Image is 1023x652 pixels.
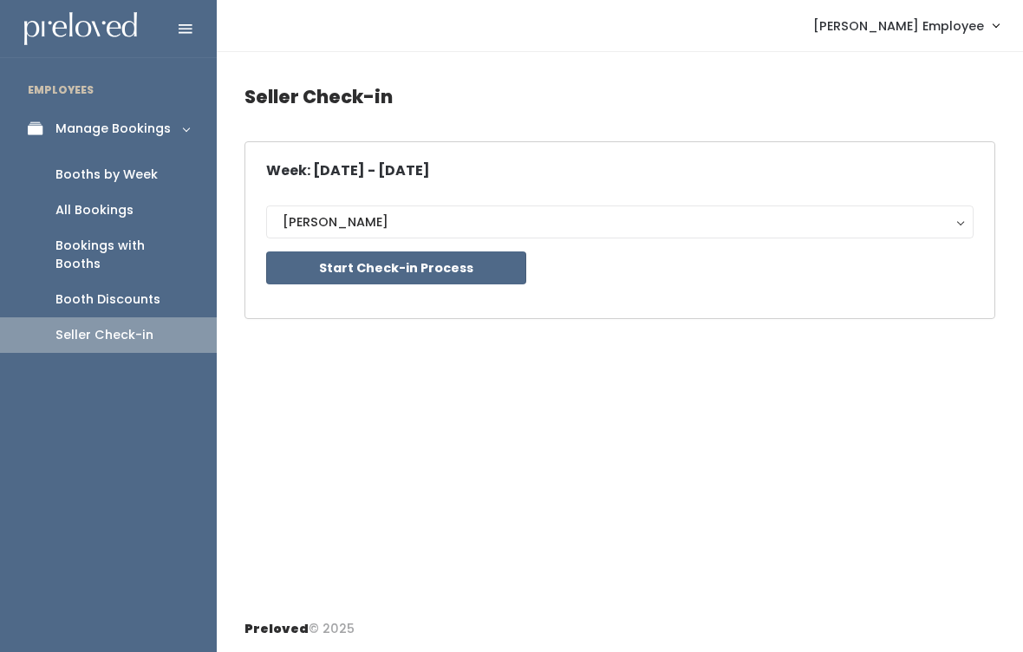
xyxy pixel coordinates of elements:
div: [PERSON_NAME] [283,212,957,231]
div: Bookings with Booths [55,237,189,273]
h5: Week: [DATE] - [DATE] [266,163,430,179]
div: © 2025 [244,606,355,638]
div: Manage Bookings [55,120,171,138]
span: Preloved [244,620,309,637]
button: Start Check-in Process [266,251,526,284]
div: Booth Discounts [55,290,160,309]
div: All Bookings [55,201,134,219]
h4: Seller Check-in [244,73,995,121]
button: [PERSON_NAME] [266,205,974,238]
span: [PERSON_NAME] Employee [813,16,984,36]
div: Booths by Week [55,166,158,184]
img: preloved logo [24,12,137,46]
a: [PERSON_NAME] Employee [796,7,1016,44]
div: Seller Check-in [55,326,153,344]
